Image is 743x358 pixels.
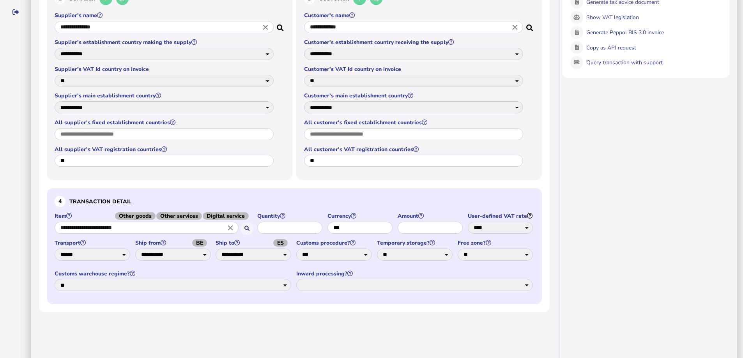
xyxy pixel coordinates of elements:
[55,12,275,19] label: Supplier's name
[55,146,275,153] label: All supplier's VAT registration countries
[304,119,524,126] label: All customer's fixed establishment countries
[304,65,524,73] label: Customer's VAT Id country on invoice
[304,12,524,19] label: Customer's name
[192,239,207,247] span: BE
[377,239,454,247] label: Temporary storage?
[511,23,519,32] i: Close
[277,22,285,28] i: Search for a dummy seller
[458,239,534,247] label: Free zone?
[398,212,464,220] label: Amount
[115,212,156,220] span: Other goods
[257,212,324,220] label: Quantity
[273,239,288,247] span: ES
[468,212,534,220] label: User-defined VAT rate
[135,239,212,247] label: Ship from
[226,223,235,232] i: Close
[55,65,275,73] label: Supplier's VAT Id country on invoice
[327,212,394,220] label: Currency
[304,146,524,153] label: All customer's VAT registration countries
[55,196,534,207] h3: Transaction detail
[55,196,65,207] div: 4
[47,188,542,304] section: Define the item, and answer additional questions
[261,23,270,32] i: Close
[156,212,202,220] span: Other services
[304,92,524,99] label: Customer's main establishment country
[55,119,275,126] label: All supplier's fixed establishment countries
[526,22,534,28] i: Search for a dummy customer
[304,39,524,46] label: Customer's establishment country receiving the supply
[55,270,292,277] label: Customs warehouse regime?
[55,92,275,99] label: Supplier's main establishment country
[7,4,24,20] button: Sign out
[55,39,275,46] label: Supplier's establishment country making the supply
[241,222,253,235] button: Search for an item by HS code or use natural language description
[55,212,253,220] label: Item
[296,270,534,277] label: Inward processing?
[296,239,373,247] label: Customs procedure?
[55,239,131,247] label: Transport
[203,212,249,220] span: Digital service
[216,239,292,247] label: Ship to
